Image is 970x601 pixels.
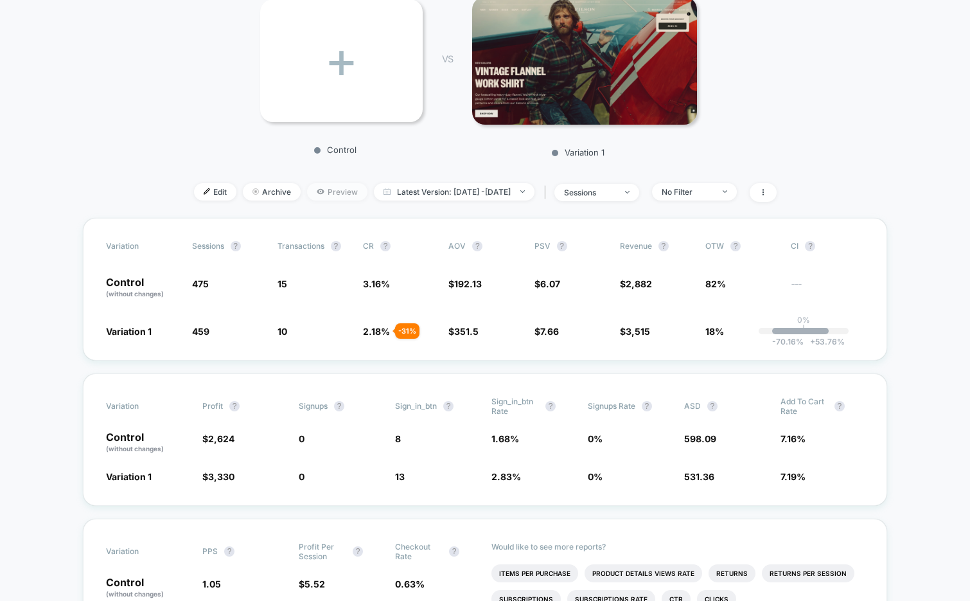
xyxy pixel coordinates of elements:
[709,564,755,582] li: Returns
[588,433,603,444] span: 0 %
[224,546,234,557] button: ?
[588,401,635,411] span: Signups Rate
[805,241,815,251] button: ?
[395,542,443,561] span: Checkout Rate
[545,401,556,411] button: ?
[454,326,479,337] span: 351.5
[491,433,519,444] span: 1.68 %
[106,577,190,599] p: Control
[106,290,164,298] span: (without changes)
[804,337,845,346] span: 53.76 %
[658,241,669,251] button: ?
[834,401,845,411] button: ?
[780,397,828,416] span: Add To Cart Rate
[442,53,452,64] span: VS
[384,188,391,195] img: calendar
[802,325,805,334] p: |
[208,433,234,444] span: 2,624
[192,326,209,337] span: 459
[254,145,416,155] p: Control
[557,241,567,251] button: ?
[723,190,727,193] img: end
[395,433,401,444] span: 8
[642,401,652,411] button: ?
[106,241,177,251] span: Variation
[534,278,560,289] span: $
[278,241,324,251] span: Transactions
[791,280,863,299] span: ---
[626,326,650,337] span: 3,515
[443,401,454,411] button: ?
[202,546,218,556] span: PPS
[491,564,578,582] li: Items Per Purchase
[331,241,341,251] button: ?
[449,546,459,557] button: ?
[278,326,287,337] span: 10
[299,542,346,561] span: Profit Per Session
[534,326,559,337] span: $
[106,277,179,299] p: Control
[192,241,224,251] span: Sessions
[231,241,241,251] button: ?
[454,278,482,289] span: 192.13
[299,433,304,444] span: 0
[252,188,259,195] img: end
[448,241,466,251] span: AOV
[448,278,482,289] span: $
[106,397,177,416] span: Variation
[299,401,328,411] span: Signups
[534,241,551,251] span: PSV
[395,579,425,589] span: 0.63 %
[564,188,615,197] div: sessions
[307,183,367,201] span: Preview
[202,471,234,482] span: $
[684,401,701,411] span: ASD
[395,471,405,482] span: 13
[707,401,718,411] button: ?
[791,241,861,251] span: CI
[334,401,344,411] button: ?
[106,542,177,561] span: Variation
[204,188,210,195] img: edit
[192,278,209,289] span: 475
[363,326,390,337] span: 2.18 %
[620,241,652,251] span: Revenue
[620,326,650,337] span: $
[780,471,806,482] span: 7.19 %
[448,326,479,337] span: $
[705,326,724,337] span: 18%
[106,471,152,482] span: Variation 1
[106,590,164,598] span: (without changes)
[662,187,713,197] div: No Filter
[585,564,702,582] li: Product Details Views Rate
[374,183,534,201] span: Latest Version: [DATE] - [DATE]
[762,564,854,582] li: Returns Per Session
[520,190,525,193] img: end
[208,471,234,482] span: 3,330
[540,326,559,337] span: 7.66
[380,241,391,251] button: ?
[202,433,234,444] span: $
[299,579,325,589] span: $
[625,191,630,193] img: end
[395,401,437,411] span: Sign_in_btn
[106,326,152,337] span: Variation 1
[780,433,806,444] span: 7.16 %
[299,471,304,482] span: 0
[194,183,236,201] span: Edit
[202,401,223,411] span: Profit
[541,183,554,202] span: |
[730,241,741,251] button: ?
[491,542,864,552] p: Would like to see more reports?
[684,471,714,482] span: 531.36
[626,278,652,289] span: 2,882
[684,433,716,444] span: 598.09
[810,337,815,346] span: +
[363,241,374,251] span: CR
[363,278,390,289] span: 3.16 %
[106,432,190,454] p: Control
[304,579,325,589] span: 5.52
[705,278,726,289] span: 82%
[588,471,603,482] span: 0 %
[491,397,539,416] span: Sign_in_btn Rate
